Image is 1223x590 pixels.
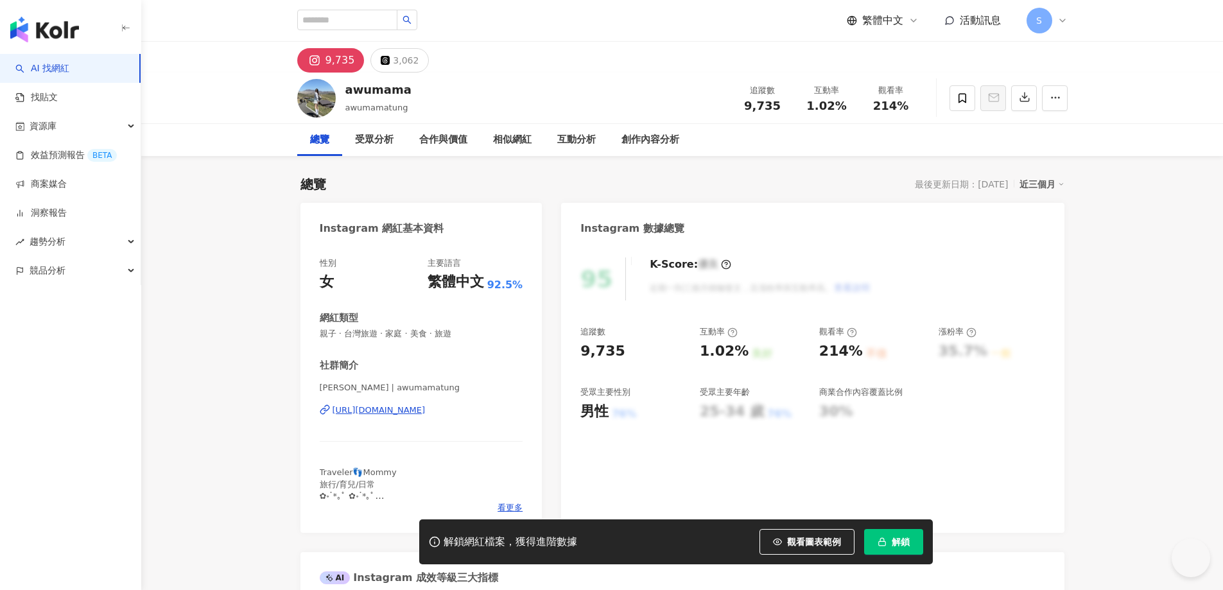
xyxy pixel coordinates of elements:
div: 解鎖網紅檔案，獲得進階數據 [444,535,577,549]
span: 觀看圖表範例 [787,537,841,547]
div: 9,735 [325,51,355,69]
div: 網紅類型 [320,311,358,325]
a: searchAI 找網紅 [15,62,69,75]
span: 看更多 [498,502,523,514]
div: 最後更新日期：[DATE] [915,179,1008,189]
div: 性別 [320,257,336,269]
span: 92.5% [487,278,523,292]
div: AI [320,571,351,584]
span: Traveler👣Mommy 旅行/育兒/日常 ✿॰ॱ*｡ﾟ ✿॰ॱ*｡ﾟ ✨Keep growing keep glowing ✨ 👶 @americapu_ 🐶 @awu320 [320,467,458,535]
div: Instagram 網紅基本資料 [320,221,444,236]
div: 總覽 [300,175,326,193]
div: 受眾主要性別 [580,386,630,398]
div: 繁體中文 [428,272,484,292]
div: 社群簡介 [320,359,358,372]
div: 互動率 [802,84,851,97]
span: 214% [873,100,909,112]
div: K-Score : [650,257,731,272]
a: 商案媒合 [15,178,67,191]
img: KOL Avatar [297,79,336,117]
div: 創作內容分析 [621,132,679,148]
div: Instagram 成效等級三大指標 [320,571,498,585]
div: 男性 [580,402,609,422]
div: 總覽 [310,132,329,148]
div: 9,735 [580,342,625,361]
span: [PERSON_NAME] | awumamatung [320,382,523,394]
span: awumamatung [345,103,408,112]
span: 9,735 [744,99,781,112]
span: search [403,15,412,24]
span: 趨勢分析 [30,227,65,256]
span: S [1036,13,1042,28]
div: 漲粉率 [939,326,976,338]
span: 活動訊息 [960,14,1001,26]
div: 相似網紅 [493,132,532,148]
a: [URL][DOMAIN_NAME] [320,404,523,416]
span: 資源庫 [30,112,56,141]
span: 競品分析 [30,256,65,285]
button: 9,735 [297,48,365,73]
div: 追蹤數 [580,326,605,338]
span: 親子 · 台灣旅遊 · 家庭 · 美食 · 旅遊 [320,328,523,340]
span: 繁體中文 [862,13,903,28]
div: 受眾分析 [355,132,394,148]
div: [URL][DOMAIN_NAME] [333,404,426,416]
button: 3,062 [370,48,429,73]
span: 1.02% [806,100,846,112]
div: 商業合作內容覆蓋比例 [819,386,903,398]
div: 互動分析 [557,132,596,148]
span: 解鎖 [892,537,910,547]
div: 互動率 [700,326,738,338]
button: 解鎖 [864,529,923,555]
div: 觀看率 [819,326,857,338]
div: 觀看率 [867,84,915,97]
div: 近三個月 [1019,176,1064,193]
a: 洞察報告 [15,207,67,220]
span: rise [15,238,24,247]
div: 合作與價值 [419,132,467,148]
div: Instagram 數據總覽 [580,221,684,236]
div: 女 [320,272,334,292]
a: 找貼文 [15,91,58,104]
div: 214% [819,342,863,361]
img: logo [10,17,79,42]
div: awumama [345,82,412,98]
a: 效益預測報告BETA [15,149,117,162]
div: 3,062 [393,51,419,69]
div: 主要語言 [428,257,461,269]
div: 追蹤數 [738,84,787,97]
div: 1.02% [700,342,749,361]
div: 受眾主要年齡 [700,386,750,398]
button: 觀看圖表範例 [759,529,854,555]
